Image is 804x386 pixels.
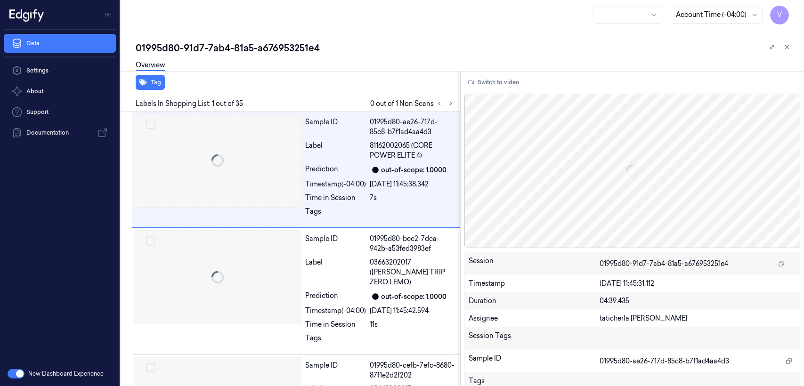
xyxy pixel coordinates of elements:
[370,306,455,316] div: [DATE] 11:45:42.594
[305,291,366,302] div: Prediction
[469,354,600,369] div: Sample ID
[4,82,116,101] button: About
[4,34,116,53] a: Data
[469,314,600,323] div: Assignee
[136,41,796,55] div: 01995d80-91d7-7ab4-81a5-a676953251e4
[381,292,447,302] div: out-of-scope: 1.0000
[136,99,243,109] span: Labels In Shopping List: 1 out of 35
[146,236,155,246] button: Select row
[370,234,455,254] div: 01995d80-bec2-7dca-942b-a53fed3983ef
[4,103,116,121] a: Support
[381,165,447,175] div: out-of-scope: 1.0000
[146,120,155,129] button: Select row
[305,257,366,287] div: Label
[305,361,366,380] div: Sample ID
[136,60,165,71] a: Overview
[4,123,116,142] a: Documentation
[101,7,116,22] button: Toggle Navigation
[469,331,600,346] div: Session Tags
[146,363,155,372] button: Select row
[370,117,455,137] div: 01995d80-ae26-717d-85c8-b7f1ad4aa4d3
[305,141,366,161] div: Label
[370,141,455,161] span: 81162002065 (CORE POWER ELITE 4)
[600,279,796,289] div: [DATE] 11:45:31.112
[600,314,796,323] div: taticherla [PERSON_NAME]
[305,306,366,316] div: Timestamp (-04:00)
[600,259,728,269] span: 01995d80-91d7-7ab4-81a5-a676953251e4
[370,179,455,189] div: [DATE] 11:45:38.342
[600,356,729,366] span: 01995d80-ae26-717d-85c8-b7f1ad4aa4d3
[370,320,455,330] div: 11s
[370,193,455,203] div: 7s
[305,320,366,330] div: Time in Session
[370,361,455,380] div: 01995d80-cefb-7efc-8680-87f1e2d2f202
[770,6,789,24] button: V
[469,296,600,306] div: Duration
[305,193,366,203] div: Time in Session
[305,333,366,348] div: Tags
[464,75,523,90] button: Switch to video
[305,234,366,254] div: Sample ID
[4,61,116,80] a: Settings
[305,179,366,189] div: Timestamp (-04:00)
[469,279,600,289] div: Timestamp
[305,207,366,222] div: Tags
[305,117,366,137] div: Sample ID
[136,75,165,90] button: Tag
[370,98,456,109] span: 0 out of 1 Non Scans
[370,257,455,287] span: 03663202017 ([PERSON_NAME] TRIP ZERO LEMO)
[305,164,366,176] div: Prediction
[469,256,600,271] div: Session
[600,296,796,306] div: 04:39.435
